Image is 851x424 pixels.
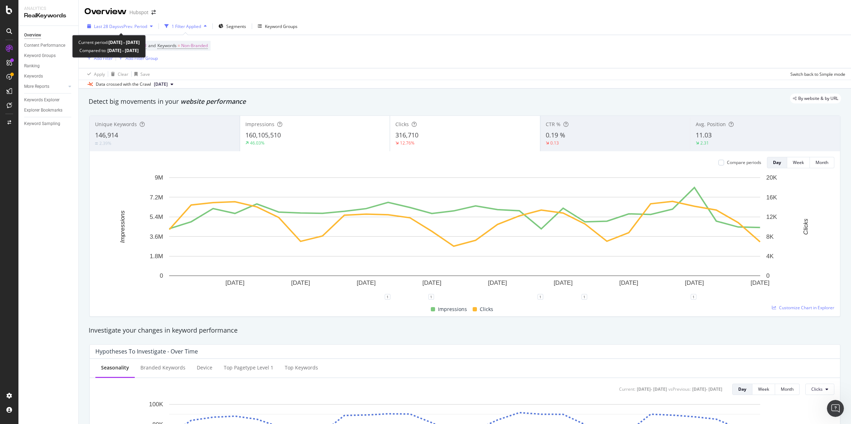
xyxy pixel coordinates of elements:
button: Clicks [805,384,834,395]
div: 12.76% [400,140,415,146]
span: vs Prev. Period [119,23,147,29]
text: [DATE] [488,279,507,286]
div: Hypotheses to Investigate - Over Time [95,348,198,355]
text: [DATE] [422,279,441,286]
button: Keyword Groups [255,21,300,32]
div: Month [781,386,794,392]
div: 1 [691,294,696,300]
text: 4K [766,253,774,260]
button: Week [752,384,775,395]
div: RealKeywords [24,12,73,20]
a: Ranking [24,62,73,70]
div: 0.13 [550,140,559,146]
button: Week [787,157,810,168]
text: 9M [155,174,163,181]
div: More Reports [24,83,49,90]
text: [DATE] [291,279,310,286]
button: Switch back to Simple mode [788,68,845,80]
div: 1 [428,294,434,300]
div: Compare periods [727,159,761,165]
span: 0.19 % [546,131,565,139]
a: More Reports [24,83,66,90]
b: [DATE] - [DATE] [109,39,140,45]
div: Top pagetype Level 1 [224,364,273,371]
div: Week [793,159,804,165]
button: Month [775,384,800,395]
span: 146,914 [95,131,118,139]
button: Day [767,157,787,168]
img: Equal [95,142,98,145]
text: [DATE] [751,279,770,286]
text: Clicks [802,219,809,235]
span: Segments [226,23,246,29]
span: CTR % [546,121,561,128]
div: 2.39% [99,140,111,146]
span: 2025 Sep. 9th [154,81,168,87]
div: Keyword Groups [24,52,56,60]
span: Impressions [438,305,467,313]
a: Keywords Explorer [24,96,73,104]
div: Branded Keywords [140,364,185,371]
button: Last 28 DaysvsPrev. Period [84,21,156,32]
text: 7.2M [150,194,163,201]
text: 8K [766,233,774,240]
div: Month [816,159,828,165]
div: Apply [94,71,105,77]
button: Clear [108,68,128,80]
div: Ranking [24,62,40,70]
div: Keywords [24,73,43,80]
span: Customize Chart in Explorer [779,305,834,311]
div: Overview [24,32,41,39]
div: 1 [538,294,543,300]
button: Month [810,157,834,168]
span: 316,710 [395,131,418,139]
a: Explorer Bookmarks [24,107,73,114]
div: Week [758,386,769,392]
a: Overview [24,32,73,39]
div: Current period: [78,38,140,46]
text: 20K [766,174,777,181]
div: Explorer Bookmarks [24,107,62,114]
div: Keywords Explorer [24,96,60,104]
text: 5.4M [150,214,163,220]
a: Keywords [24,73,73,80]
div: Compared to: [79,46,139,55]
div: [DATE] - [DATE] [692,386,722,392]
div: Content Performance [24,42,65,49]
text: [DATE] [226,279,245,286]
div: [DATE] - [DATE] [637,386,667,392]
div: Keyword Groups [265,23,297,29]
div: legacy label [790,94,841,103]
span: Keywords [157,43,177,49]
div: Current: [619,386,635,392]
div: 1 Filter Applied [172,23,201,29]
div: Overview [84,6,127,18]
span: = [178,43,180,49]
div: Add Filter [94,55,113,61]
button: Day [732,384,752,395]
div: 46.03% [250,140,265,146]
button: Add Filter [84,54,113,62]
button: Apply [84,68,105,80]
div: Day [738,386,746,392]
div: 1 [582,294,587,300]
span: Impressions [245,121,274,128]
b: [DATE] - [DATE] [106,47,139,53]
text: 0 [766,272,769,279]
text: [DATE] [619,279,639,286]
div: Analytics [24,6,73,12]
div: Clear [118,71,128,77]
div: 1 [385,294,390,300]
span: Clicks [480,305,493,313]
div: Save [140,71,150,77]
a: Keyword Groups [24,52,73,60]
div: A chart. [95,174,834,297]
div: Add Filter Group [126,55,158,61]
text: 0 [160,272,163,279]
div: Switch back to Simple mode [790,71,845,77]
div: Top Keywords [285,364,318,371]
div: Data crossed with the Crawl [96,81,151,87]
text: 12K [766,214,777,220]
div: Device [197,364,212,371]
div: arrow-right-arrow-left [151,10,156,15]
